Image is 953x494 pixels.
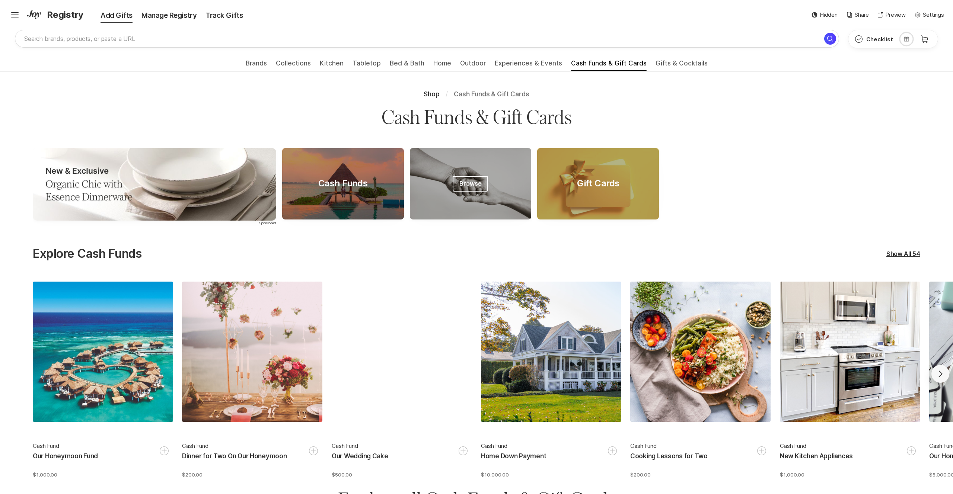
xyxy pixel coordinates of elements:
[137,10,201,21] div: Manage Registry
[630,452,708,470] p: Cooking Lessons for Two
[47,8,83,22] span: Registry
[182,442,208,450] span: Cash Fund
[33,148,276,221] img: caa7a593-9afc-5282-b6a0-00e04f60ab0b
[332,471,352,478] span: $500.00
[923,11,944,19] p: Settings
[630,471,651,478] span: $200.00
[309,179,376,189] div: Cash Funds
[656,60,708,71] a: Gifts & Cocktails
[936,369,945,378] span: Go forward
[931,365,949,383] button: Go forward
[332,442,358,450] span: Cash Fund
[568,179,628,189] div: Gift Cards
[780,452,853,470] p: New Kitchen Appliances
[571,60,647,71] a: Cash Funds & Gift Cards
[320,60,344,71] a: Kitchen
[246,60,267,71] a: Brands
[182,471,203,478] span: $200.00
[630,442,657,450] span: Cash Fund
[33,442,59,450] span: Cash Fund
[33,247,141,261] div: Explore Cash Funds
[848,30,899,48] button: Checklist
[332,452,388,470] p: Our Wedding Cake
[855,11,869,19] p: Share
[495,60,562,71] a: Experiences & Events
[353,60,381,71] a: Tabletop
[780,442,806,450] span: Cash Fund
[820,11,838,19] p: Hidden
[481,471,509,478] span: $10,000.00
[847,11,869,19] button: Share
[424,90,440,98] span: Shop
[878,11,906,19] button: Preview
[276,60,311,71] a: Collections
[460,60,486,71] a: Outdoor
[382,105,571,130] h1: Cash Funds & Gift Cards
[33,452,98,470] p: Our Honeymoon Fund
[86,10,137,21] div: Add Gifts
[33,221,276,226] p: Sponsored
[33,471,57,478] span: $1,000.00
[15,30,839,48] input: Search brands, products, or paste a URL
[481,442,507,450] span: Cash Fund
[824,33,836,45] button: Search for
[433,60,451,71] a: Home
[812,11,838,19] button: Hidden
[446,90,448,98] span: /
[182,452,287,470] p: Dinner for Two On Our Honeymoon
[454,90,530,98] span: Cash Funds & Gift Cards
[885,11,906,19] p: Preview
[537,148,659,219] a: Gift Cards
[390,60,424,71] a: Bed & Bath
[282,148,404,219] a: Cash Funds
[886,249,920,258] div: Show All 54
[780,471,804,478] span: $1,000.00
[915,11,944,19] button: Settings
[481,452,546,470] p: Home Down Payment
[453,176,488,192] span: Browse
[201,10,247,21] div: Track Gifts
[410,148,532,219] a: Browse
